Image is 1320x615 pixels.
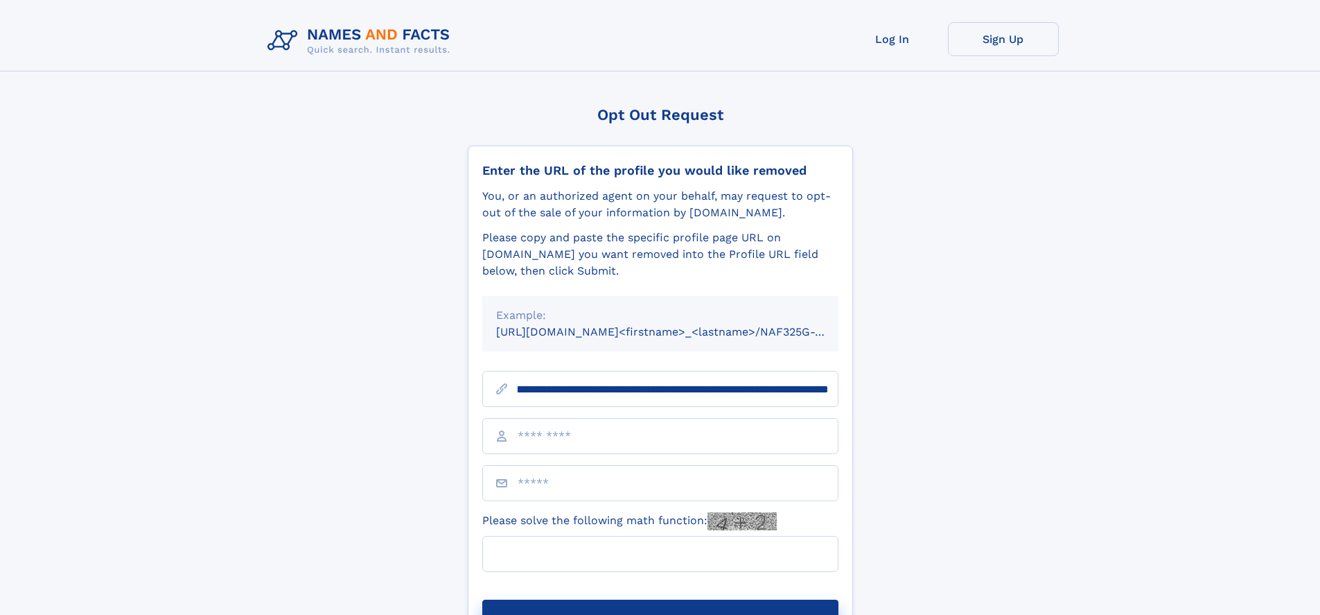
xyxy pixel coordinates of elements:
[482,512,777,530] label: Please solve the following math function:
[262,22,461,60] img: Logo Names and Facts
[468,106,853,123] div: Opt Out Request
[482,229,838,279] div: Please copy and paste the specific profile page URL on [DOMAIN_NAME] you want removed into the Pr...
[496,307,825,324] div: Example:
[496,325,865,338] small: [URL][DOMAIN_NAME]<firstname>_<lastname>/NAF325G-xxxxxxxx
[837,22,948,56] a: Log In
[482,188,838,221] div: You, or an authorized agent on your behalf, may request to opt-out of the sale of your informatio...
[482,163,838,178] div: Enter the URL of the profile you would like removed
[948,22,1059,56] a: Sign Up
